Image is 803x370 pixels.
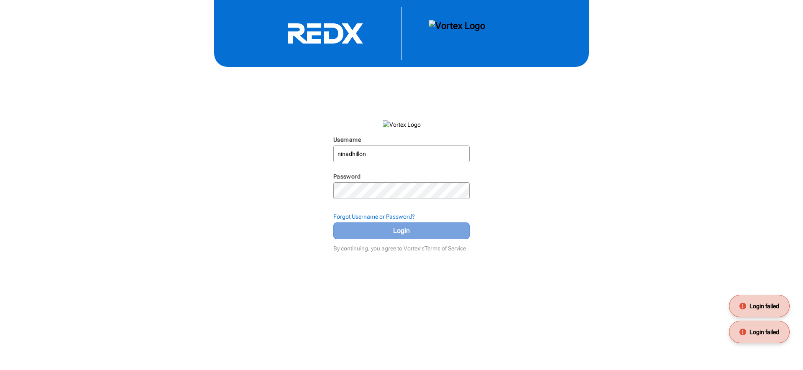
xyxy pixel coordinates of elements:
[425,245,466,252] a: Terms of Service
[344,226,460,236] span: Login
[263,23,388,44] svg: RedX Logo
[749,328,779,336] span: Login failed
[333,173,361,180] label: Password
[429,20,485,47] img: Vortex Logo
[333,213,415,220] strong: Forgot Username or Password?
[749,302,779,310] span: Login failed
[333,222,470,239] button: Login
[333,136,361,143] label: Username
[383,120,421,129] img: Vortex Logo
[333,241,470,253] div: By continuing, you agree to Vortex's
[333,212,470,221] div: Forgot Username or Password?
